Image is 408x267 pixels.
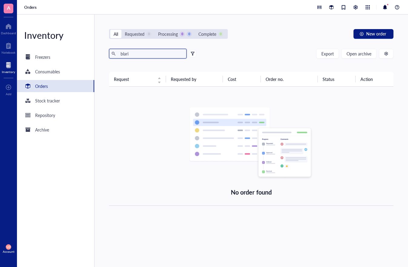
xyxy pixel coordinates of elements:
th: Status [318,72,356,86]
a: Orders [17,80,94,92]
div: Orders [35,83,48,89]
div: Account [3,250,15,253]
span: Request [114,76,154,82]
div: 0 [187,32,192,37]
div: No order found [231,187,272,197]
input: Find orders in table [118,49,184,58]
span: New order [366,31,386,36]
div: Inventory [2,70,15,74]
a: Stock tracker [17,95,94,107]
div: Freezers [35,54,50,60]
div: Repository [35,112,55,118]
th: Request [109,72,166,86]
div: 0 [218,32,223,37]
th: Requested by [166,72,223,86]
a: Dashboard [1,22,16,35]
th: Action [356,72,393,86]
div: segmented control [109,29,228,39]
th: Order no. [261,72,318,86]
div: Stock tracker [35,97,60,104]
span: Open archive [347,51,371,56]
button: Export [316,49,339,58]
span: A [7,4,10,12]
div: All [114,31,118,37]
a: Archive [17,124,94,136]
img: Empty state [189,107,313,180]
div: Complete [198,31,216,37]
div: Archive [35,126,49,133]
a: Consumables [17,65,94,78]
div: Processing [158,31,178,37]
div: Consumables [35,68,60,75]
a: Orders [24,5,38,10]
div: Inventory [17,29,94,41]
div: Notebook [2,51,15,54]
th: Cost [223,72,261,86]
a: Notebook [2,41,15,54]
div: Requested [125,31,144,37]
span: VP [7,245,11,249]
a: Repository [17,109,94,121]
button: Open archive [341,49,376,58]
div: 0 [146,32,151,37]
a: Freezers [17,51,94,63]
span: Export [321,51,334,56]
a: Inventory [2,60,15,74]
button: New order [353,29,393,39]
div: Dashboard [1,31,16,35]
div: Add [6,92,12,96]
div: 0 [180,32,185,37]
